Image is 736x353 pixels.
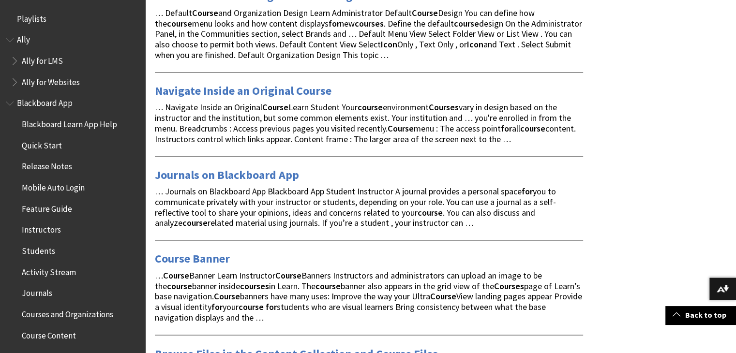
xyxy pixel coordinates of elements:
[155,270,582,323] span: … Banner Learn Instructor Banners Instructors and administrators can upload an image to be the ba...
[22,222,61,235] span: Instructors
[22,201,72,214] span: Feature Guide
[155,7,582,60] span: … Default and Organization Design Learn Administrator Default Design You can define how the menu ...
[17,95,73,108] span: Blackboard App
[665,306,736,324] a: Back to top
[275,270,301,281] strong: Course
[22,137,62,150] span: Quick Start
[22,285,52,298] span: Journals
[418,207,443,218] strong: course
[494,280,524,292] strong: Courses
[501,123,512,134] strong: for
[192,7,218,18] strong: Course
[381,39,397,50] strong: Icon
[17,11,46,24] span: Playlists
[17,32,30,45] span: Ally
[167,280,192,292] strong: course
[155,83,331,99] a: Navigate Inside an Original Course
[211,301,223,312] strong: for
[167,18,192,29] strong: course
[22,74,80,87] span: Ally for Websites
[214,291,240,302] strong: Course
[329,18,340,29] strong: for
[355,18,384,29] strong: courses
[155,102,576,144] span: … Navigate Inside an Original Learn Student Your environment vary in design based on the instruct...
[358,102,383,113] strong: course
[22,116,117,129] span: Blackboard Learn App Help
[467,39,483,50] strong: Icon
[429,102,459,113] strong: Courses
[266,301,277,312] strong: for
[22,53,63,66] span: Ally for LMS
[22,179,85,192] span: Mobile Auto Login
[6,11,139,27] nav: Book outline for Playlists
[388,123,414,134] strong: Course
[240,280,269,292] strong: courses
[155,251,230,266] a: Course Banner
[522,186,533,197] strong: for
[22,264,76,277] span: Activity Stream
[22,243,55,256] span: Students
[22,159,72,172] span: Release Notes
[412,7,438,18] strong: Course
[22,327,76,340] span: Course Content
[315,280,341,292] strong: course
[239,301,264,312] strong: course
[155,167,299,183] a: Journals on Blackboard App
[430,291,456,302] strong: Course
[22,306,113,319] span: Courses and Organizations
[454,18,479,29] strong: course
[163,270,189,281] strong: Course
[182,217,208,228] strong: course
[155,186,556,228] span: … Journals on Blackboard App Blackboard App Student Instructor A journal provides a personal spac...
[6,32,139,90] nav: Book outline for Anthology Ally Help
[520,123,545,134] strong: course
[262,102,288,113] strong: Course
